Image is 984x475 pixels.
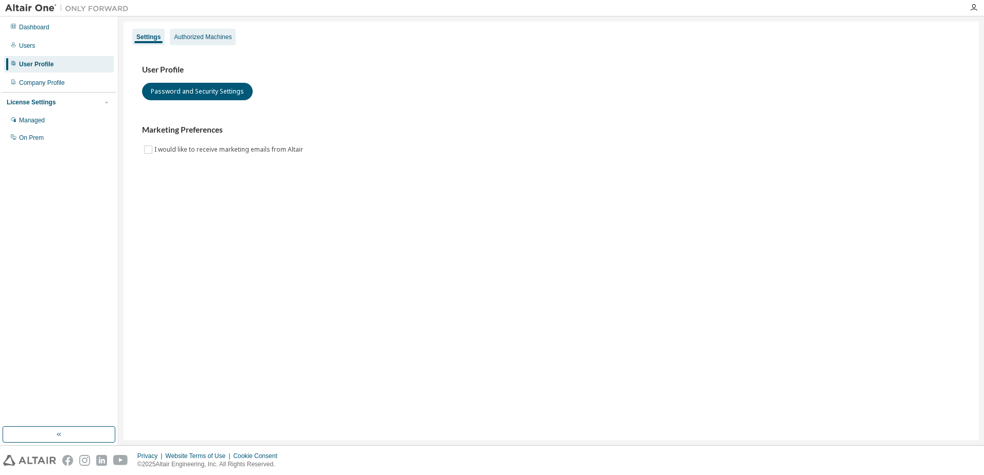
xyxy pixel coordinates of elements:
div: User Profile [19,60,54,68]
label: I would like to receive marketing emails from Altair [154,143,305,156]
h3: User Profile [142,65,960,75]
button: Password and Security Settings [142,83,253,100]
div: Users [19,42,35,50]
div: Cookie Consent [233,452,283,460]
div: Managed [19,116,45,124]
img: linkedin.svg [96,455,107,466]
h3: Marketing Preferences [142,125,960,135]
p: © 2025 Altair Engineering, Inc. All Rights Reserved. [137,460,284,469]
div: Website Terms of Use [165,452,233,460]
img: altair_logo.svg [3,455,56,466]
div: Privacy [137,452,165,460]
div: License Settings [7,98,56,106]
div: Authorized Machines [174,33,232,41]
div: Dashboard [19,23,49,31]
div: On Prem [19,134,44,142]
div: Settings [136,33,161,41]
img: facebook.svg [62,455,73,466]
div: Company Profile [19,79,65,87]
img: youtube.svg [113,455,128,466]
img: Altair One [5,3,134,13]
img: instagram.svg [79,455,90,466]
